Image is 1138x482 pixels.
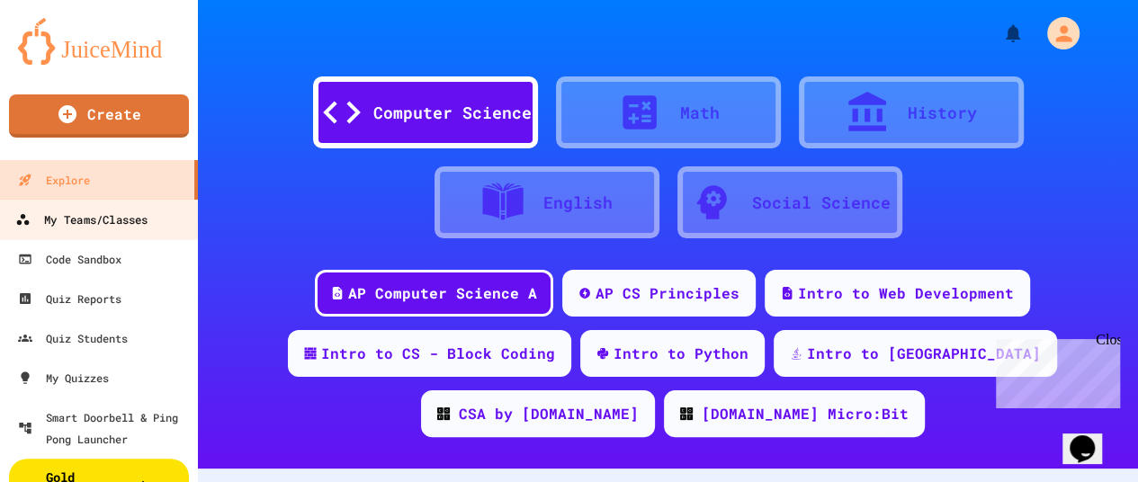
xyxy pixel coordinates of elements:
div: Intro to Python [614,343,748,364]
img: CODE_logo_RGB.png [680,407,693,420]
div: Intro to [GEOGRAPHIC_DATA] [807,343,1041,364]
div: Quiz Reports [18,288,121,309]
div: Chat with us now!Close [7,7,124,114]
div: English [543,191,613,215]
div: [DOMAIN_NAME] Micro:Bit [702,403,909,424]
a: Create [9,94,189,138]
div: Math [680,101,720,125]
div: Code Sandbox [18,248,121,270]
iframe: chat widget [989,332,1120,408]
img: logo-orange.svg [18,18,180,65]
div: Computer Science [373,101,532,125]
div: My Notifications [969,18,1028,49]
div: History [908,101,977,125]
div: Social Science [752,191,891,215]
iframe: chat widget [1062,410,1120,464]
div: Intro to Web Development [798,282,1014,304]
div: AP Computer Science A [348,282,537,304]
div: Quiz Students [18,327,128,349]
div: My Account [1028,13,1084,54]
div: Smart Doorbell & Ping Pong Launcher [18,406,191,450]
div: Intro to CS - Block Coding [321,343,555,364]
img: CODE_logo_RGB.png [437,407,450,420]
div: Explore [18,169,90,191]
div: AP CS Principles [596,282,739,304]
div: CSA by [DOMAIN_NAME] [459,403,639,424]
div: My Quizzes [18,367,109,388]
div: My Teams/Classes [15,209,148,231]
